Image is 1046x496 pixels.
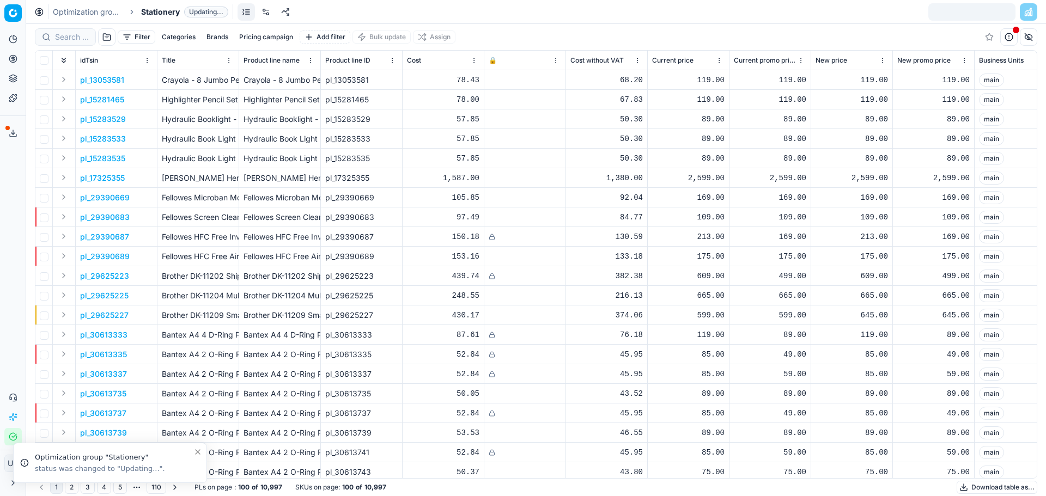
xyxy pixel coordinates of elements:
[407,427,479,438] div: 53.53
[325,310,398,321] div: pl_29625227
[53,7,228,17] nav: breadcrumb
[325,212,398,223] div: pl_29390683
[897,94,970,105] div: 119.00
[570,408,643,419] div: 45.95
[80,94,124,105] p: pl_15281465
[570,427,643,438] div: 46.55
[244,369,316,379] div: Bantex A4 2 O-Ring PVC 25mm Ringbinder - Black - Green
[325,369,398,379] div: pl_30613337
[979,113,1004,126] span: main
[80,369,127,379] button: pl_30613337
[80,153,125,164] button: pl_15283535
[80,212,130,223] p: pl_29390683
[407,447,479,458] div: 52.84
[407,212,479,223] div: 97.49
[816,329,888,340] div: 119.00
[979,289,1004,302] span: main
[325,192,398,203] div: pl_29390669
[652,408,725,419] div: 85.00
[162,212,234,223] p: Fellowes Screen Cleaning Wipes (Tub of 100)
[407,310,479,321] div: 430.17
[162,369,234,379] p: Bantex A4 2 O-Ring PVC 25mm Ringbinder - Black - Green
[897,427,970,438] div: 89.00
[162,271,234,281] p: Brother DK-11202 Shipping Label
[162,94,234,105] p: Highlighter Pencil Set - Jumbo
[81,481,95,494] button: 3
[413,30,455,44] button: Assign
[897,447,970,458] div: 59.00
[979,387,1004,400] span: main
[162,388,234,399] p: Bantex A4 2 O-Ring PVC 25mm Ringbinder - Black - Black
[652,427,725,438] div: 89.00
[407,369,479,379] div: 52.84
[80,310,129,321] button: pl_29625227
[162,290,234,301] p: Brother DK-11204 Multi-purpose Label
[816,192,888,203] div: 169.00
[734,173,806,183] div: 2,599.00
[816,173,888,183] div: 2,599.00
[570,329,643,340] div: 76.18
[570,192,643,203] div: 92.04
[816,408,888,419] div: 85.00
[57,367,70,380] button: Expand
[734,369,806,379] div: 59.00
[407,251,479,262] div: 153.16
[57,249,70,262] button: Expand
[80,133,126,144] button: pl_15283533
[202,30,233,44] button: Brands
[57,347,70,360] button: Expand
[897,192,970,203] div: 169.00
[407,173,479,183] div: 1,587.00
[162,173,234,183] p: [PERSON_NAME] Hemisphere Ballpoint Pen - Stainless Steel Chrome Trim
[652,251,725,262] div: 175.00
[325,75,398,85] div: pl_13053581
[57,426,70,439] button: Expand
[734,290,806,301] div: 665.00
[652,94,725,105] div: 119.00
[342,483,354,492] strong: 100
[652,231,725,242] div: 213.00
[570,310,643,321] div: 374.06
[979,368,1004,381] span: main
[979,328,1004,341] span: main
[897,310,970,321] div: 645.00
[734,56,795,65] span: Current promo price
[80,329,127,340] p: pl_30613333
[979,250,1004,263] span: main
[57,171,70,184] button: Expand
[53,7,123,17] a: Optimization groups
[325,133,398,144] div: pl_15283533
[897,290,970,301] div: 665.00
[80,173,125,183] button: pl_17325355
[325,427,398,438] div: pl_30613739
[244,212,316,223] div: Fellowes Screen Cleaning Wipes (Tub of 100)
[734,349,806,360] div: 49.00
[652,133,725,144] div: 89.00
[80,192,130,203] p: pl_29390669
[570,231,643,242] div: 130.59
[113,481,127,494] button: 5
[652,192,725,203] div: 169.00
[162,329,234,340] p: Bantex A4 4 D-Ring PVC 30mm Ringbinder - Black
[407,231,479,242] div: 150.18
[816,310,888,321] div: 645.00
[325,329,398,340] div: pl_30613333
[734,231,806,242] div: 169.00
[80,75,124,85] p: pl_13053581
[80,349,127,360] button: pl_30613335
[325,231,398,242] div: pl_29390687
[734,271,806,281] div: 499.00
[734,329,806,340] div: 89.00
[652,75,725,85] div: 119.00
[244,290,316,301] div: Brother DK-11204 Multi-purpose Label
[325,251,398,262] div: pl_29390689
[57,112,70,125] button: Expand
[897,114,970,125] div: 89.00
[57,387,70,400] button: Expand
[118,30,155,44] button: Filter
[244,173,316,183] div: [PERSON_NAME] Hemisphere Ballpoint Pen - Stainless Steel Chrome Trim
[80,290,129,301] p: pl_29625225
[162,133,234,144] p: Hydraulic Book Light - Your Word Is A Lamp, Purple
[325,447,398,458] div: pl_30613741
